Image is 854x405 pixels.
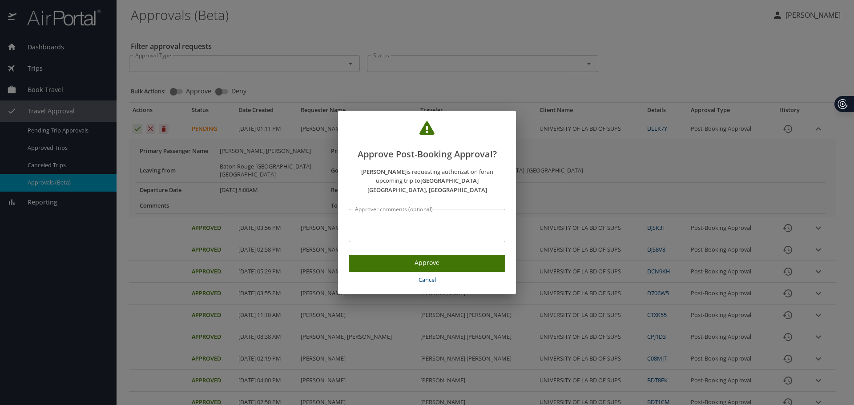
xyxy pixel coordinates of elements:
strong: [GEOGRAPHIC_DATA] [GEOGRAPHIC_DATA], [GEOGRAPHIC_DATA] [367,176,487,194]
button: Approve [349,255,505,272]
button: Cancel [349,272,505,288]
strong: [PERSON_NAME] [361,168,407,176]
h2: Approve Post-Booking Approval? [349,121,505,161]
p: is requesting authorization for an upcoming trip to [349,167,505,195]
span: Cancel [352,275,502,285]
span: Approve [356,257,498,269]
